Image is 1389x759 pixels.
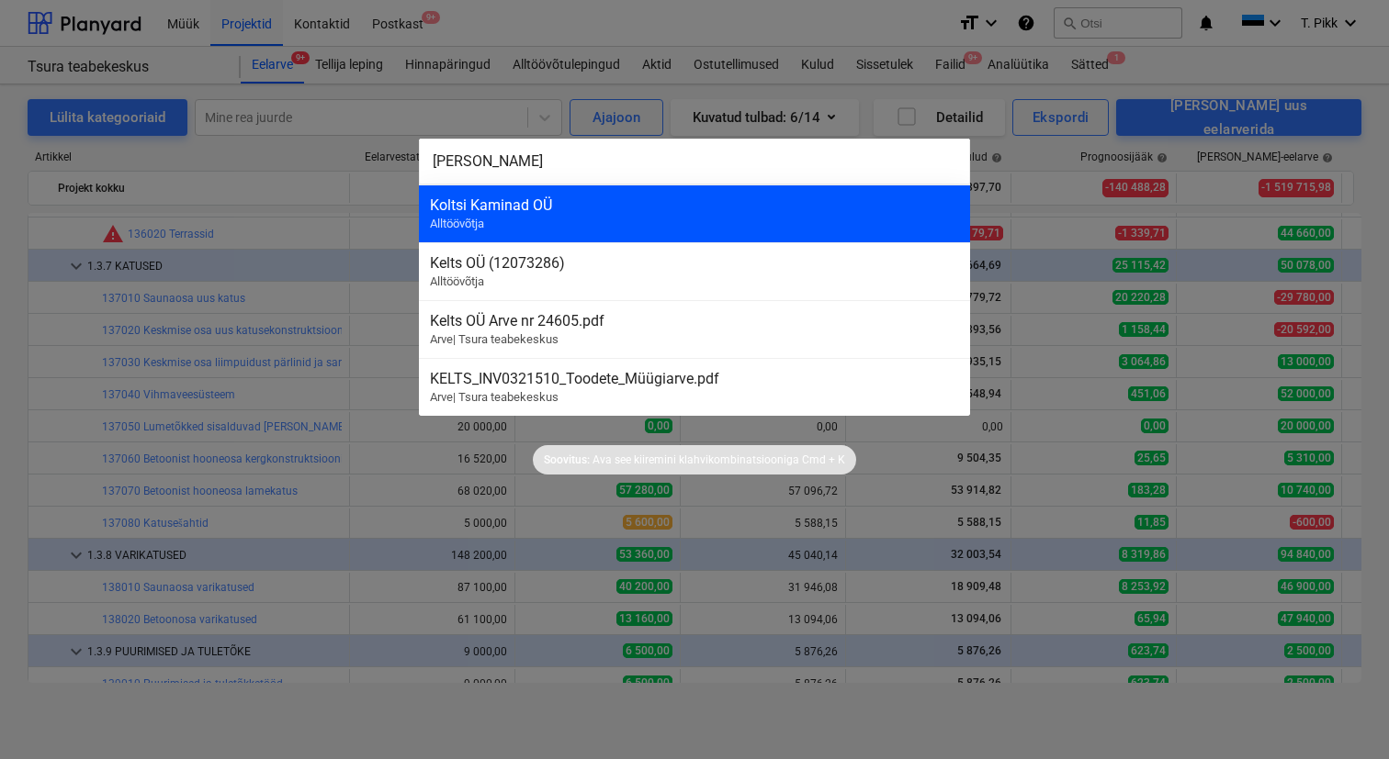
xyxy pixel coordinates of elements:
span: Alltöövõtja [430,274,484,288]
input: Otsi projekte, eelarveridu, lepinguid, akte, alltöövõtjaid... [419,139,970,184]
div: Vestlusvidin [1297,671,1389,759]
div: Soovitus:Ava see kiiremini klahvikombinatsioonigaCmd + K [533,445,856,474]
span: Arve | Tsura teabekeskus [430,390,559,404]
div: Kelts OÜ Arve nr 24605.pdf [430,312,959,329]
div: Kelts OÜ (12073286)Alltöövõtja [419,242,970,300]
div: Koltsi Kaminad OÜ [430,196,959,214]
div: Kelts OÜ Arve nr 24605.pdfArve| Tsura teabekeskus [419,300,970,358]
iframe: Chat Widget [1297,671,1389,759]
p: Cmd + K [802,452,845,468]
span: Arve | Tsura teabekeskus [430,332,559,346]
div: Koltsi Kaminad OÜAlltöövõtja [419,184,970,242]
div: Kelts OÜ (12073286) [430,254,959,272]
p: Soovitus: [544,452,590,468]
p: Ava see kiiremini klahvikombinatsiooniga [593,452,799,468]
span: Alltöövõtja [430,217,484,230]
div: KELTS_INV0321510_Toodete_Müügiarve.pdf [430,370,959,387]
div: KELTS_INV0321510_Toodete_Müügiarve.pdfArve| Tsura teabekeskus [419,358,970,416]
